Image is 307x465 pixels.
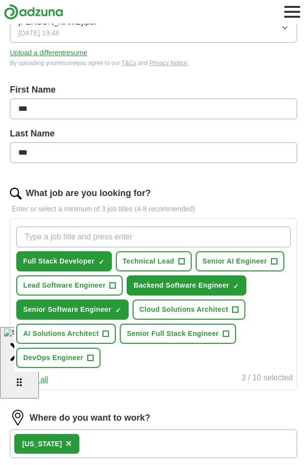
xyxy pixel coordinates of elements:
[99,258,104,266] span: ✓
[4,4,63,20] img: Adzuna logo
[10,410,26,426] img: location.png
[16,275,123,296] button: Lead Software Engineer
[18,28,59,38] span: [DATE] 19:48
[122,60,136,66] a: T&Cs
[66,438,71,449] span: ×
[30,411,150,425] label: Where do you want to work?
[10,204,297,214] p: Enter or select a minimum of 3 job titles (4-8 recommended)
[139,304,228,315] span: Cloud Solutions Architect
[16,348,101,368] button: DevOps Engineer
[116,251,192,271] button: Technical Lead
[16,251,112,271] button: Full Stack Developer✓
[127,329,218,339] span: Senior Full Stack Engineer
[26,187,151,200] label: What job are you looking for?
[281,1,303,23] button: Toggle main navigation menu
[23,280,105,291] span: Lead Software Engineer
[120,324,236,344] button: Senior Full Stack Engineer
[22,439,62,449] div: [US_STATE]
[23,329,99,339] span: AI Solutions Architect
[10,59,297,67] div: By uploading your resume you agree to our and .
[149,60,187,66] a: Privacy Notice
[10,83,297,97] label: First Name
[10,12,297,43] button: [PERSON_NAME].pdf[DATE] 19:48
[196,251,284,271] button: Senior AI Engineer
[127,275,246,296] button: Backend Software Engineer✓
[23,304,111,315] span: Senior Software Engineer
[10,127,297,140] label: Last Name
[16,324,116,344] button: AI Solutions Architect
[16,227,291,247] input: Type a job title and press enter
[123,256,174,266] span: Technical Lead
[203,256,267,266] span: Senior AI Engineer
[115,306,121,314] span: ✓
[10,48,87,58] button: Upload a differentresume
[241,372,293,386] div: 3 / 10 selected
[133,299,245,320] button: Cloud Solutions Architect
[134,280,229,291] span: Backend Software Engineer
[16,299,129,320] button: Senior Software Engineer✓
[66,436,71,451] button: ×
[23,256,95,266] span: Full Stack Developer
[23,353,83,363] span: DevOps Engineer
[233,282,239,290] span: ✓
[10,188,22,199] img: search.png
